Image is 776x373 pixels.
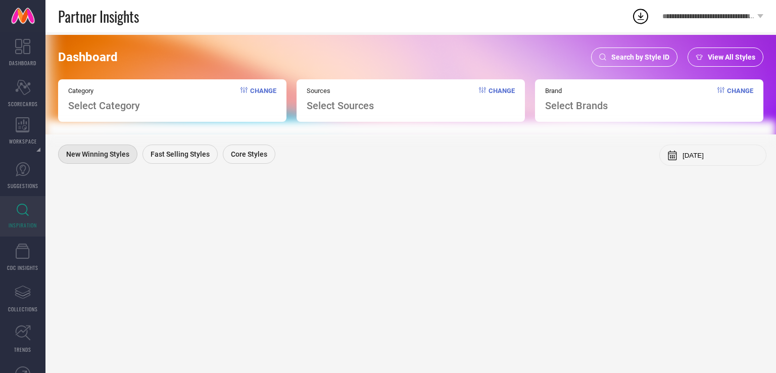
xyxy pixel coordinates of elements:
[708,53,755,61] span: View All Styles
[58,50,118,64] span: Dashboard
[611,53,669,61] span: Search by Style ID
[151,150,210,158] span: Fast Selling Styles
[8,182,38,190] span: SUGGESTIONS
[632,7,650,25] div: Open download list
[66,150,129,158] span: New Winning Styles
[68,87,140,95] span: Category
[9,59,36,67] span: DASHBOARD
[8,100,38,108] span: SCORECARDS
[7,264,38,271] span: CDC INSIGHTS
[8,305,38,313] span: COLLECTIONS
[727,87,753,112] span: Change
[489,87,515,112] span: Change
[68,100,140,112] span: Select Category
[250,87,276,112] span: Change
[307,100,374,112] span: Select Sources
[58,6,139,27] span: Partner Insights
[545,87,608,95] span: Brand
[307,87,374,95] span: Sources
[9,221,37,229] span: INSPIRATION
[231,150,267,158] span: Core Styles
[683,152,758,159] input: Select month
[14,346,31,353] span: TRENDS
[9,137,37,145] span: WORKSPACE
[545,100,608,112] span: Select Brands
